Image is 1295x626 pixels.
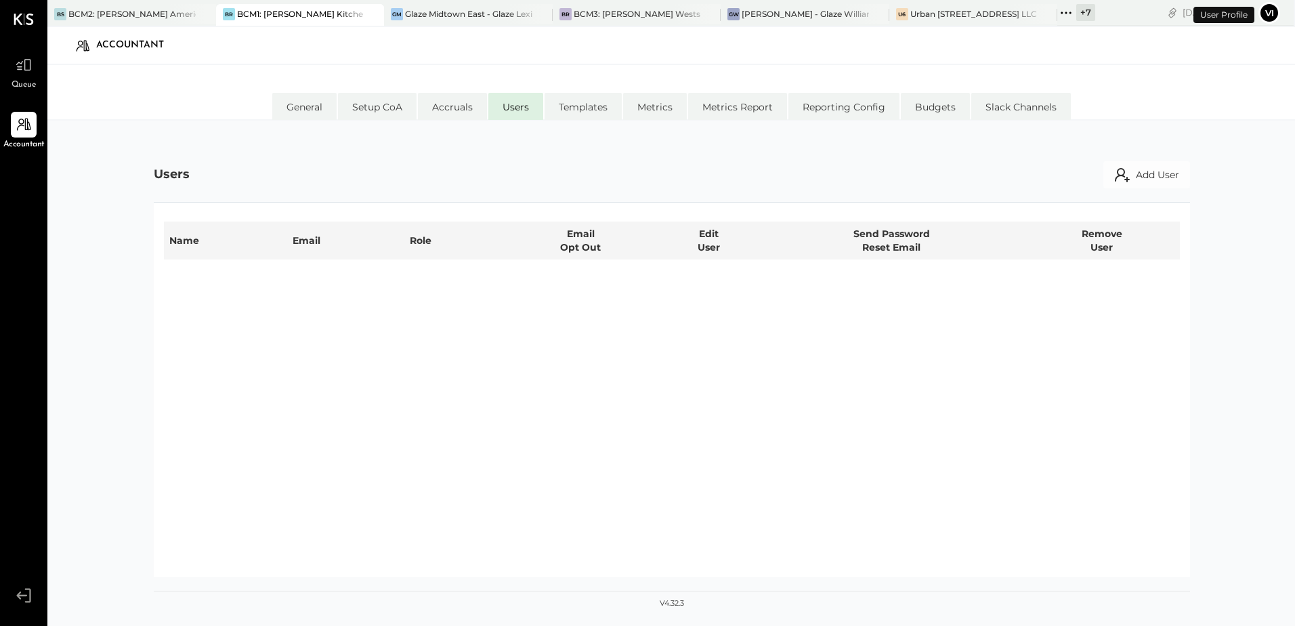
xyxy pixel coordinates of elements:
th: Send Password Reset Email [759,222,1024,259]
div: BR [223,8,235,20]
li: Metrics Report [688,93,787,120]
div: BCM2: [PERSON_NAME] American Cooking [68,8,196,20]
li: Setup CoA [338,93,417,120]
li: Slack Channels [971,93,1071,120]
th: Name [164,222,287,259]
a: Accountant [1,112,47,151]
th: Edit User [658,222,759,259]
div: v 4.32.3 [660,598,684,609]
div: U6 [896,8,908,20]
div: Accountant [96,35,177,56]
div: Glaze Midtown East - Glaze Lexington One LLC [405,8,532,20]
div: [PERSON_NAME] - Glaze Williamsburg One LLC [742,8,869,20]
th: Remove User [1024,222,1180,259]
th: Role [404,222,503,259]
span: Queue [12,79,37,91]
li: General [272,93,337,120]
li: Metrics [623,93,687,120]
th: Email [287,222,404,259]
span: Accountant [3,139,45,151]
li: Accruals [418,93,487,120]
div: BR [559,8,572,20]
li: Templates [545,93,622,120]
div: GM [391,8,403,20]
div: User Profile [1193,7,1254,23]
li: Reporting Config [788,93,899,120]
div: + 7 [1076,4,1095,21]
div: Users [154,166,190,184]
div: Urban [STREET_ADDRESS] LLC [910,8,1037,20]
div: GW [727,8,740,20]
li: Users [488,93,543,120]
div: copy link [1166,5,1179,20]
li: Budgets [901,93,970,120]
th: Email Opt Out [503,222,658,259]
div: BCM1: [PERSON_NAME] Kitchen Bar Market [237,8,364,20]
button: Add User [1103,161,1190,188]
a: Queue [1,52,47,91]
div: BCM3: [PERSON_NAME] Westside Grill [574,8,701,20]
div: [DATE] [1183,6,1255,19]
button: Vi [1258,2,1280,24]
div: BS [54,8,66,20]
